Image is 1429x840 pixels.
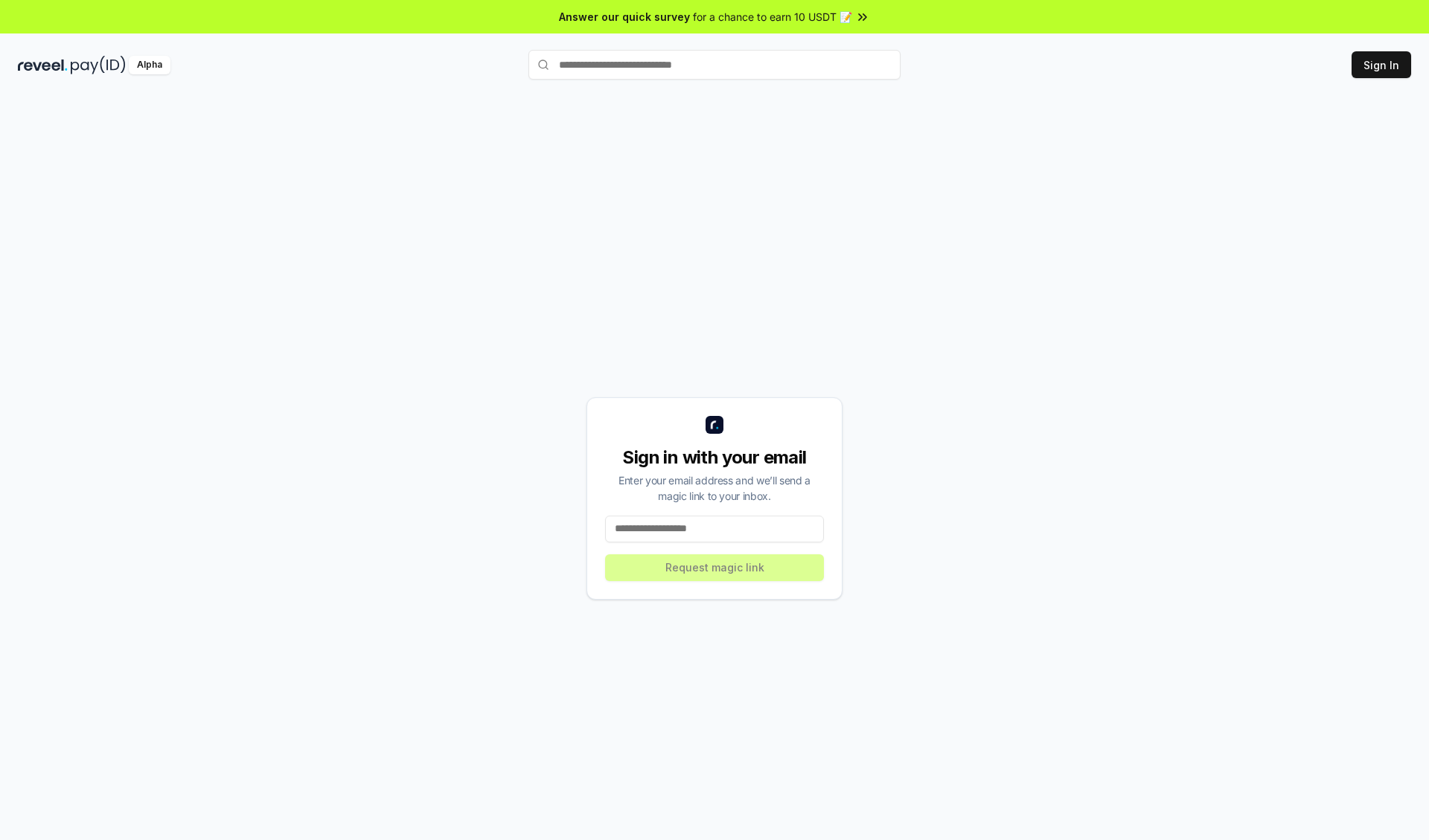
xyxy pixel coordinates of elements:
button: Sign In [1352,51,1411,78]
img: reveel_dark [18,56,68,74]
div: Alpha [129,56,170,74]
span: for a chance to earn 10 USDT 📝 [693,9,852,25]
div: Sign in with your email [605,446,824,469]
span: Answer our quick survey [559,9,690,25]
img: pay_id [71,56,126,74]
div: Enter your email address and we’ll send a magic link to your inbox. [605,472,824,504]
img: logo_small [706,416,723,434]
